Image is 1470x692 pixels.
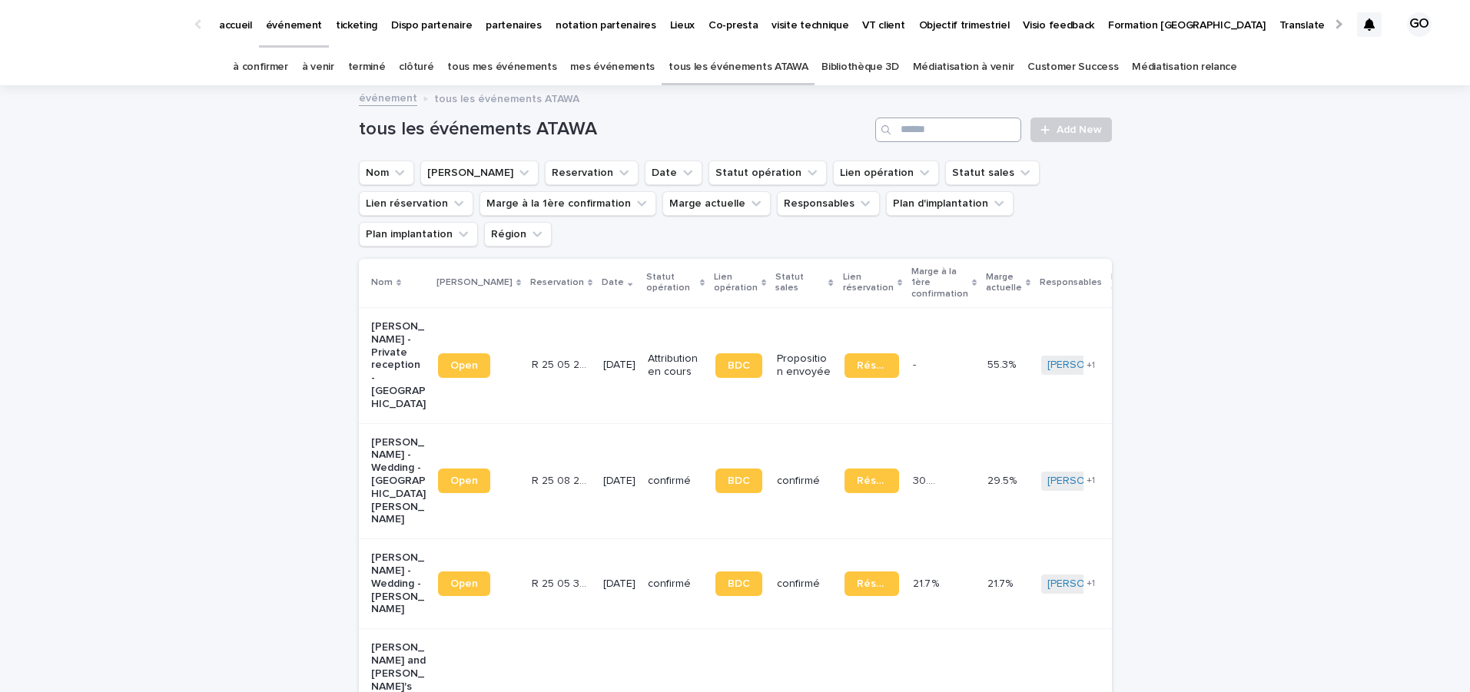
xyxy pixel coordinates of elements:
[1057,124,1102,135] span: Add New
[1087,361,1095,370] span: + 1
[715,571,762,596] a: BDC
[843,269,894,297] p: Lien réservation
[570,49,655,85] a: mes événements
[532,472,589,488] p: R 25 08 241
[359,307,1349,423] tr: [PERSON_NAME] - Private reception - [GEOGRAPHIC_DATA]OpenR 25 05 263R 25 05 263 [DATE]Attribution...
[31,9,180,40] img: Ls34BcGeRexTGTNfXpUC
[728,578,750,589] span: BDC
[602,274,624,291] p: Date
[777,475,831,488] p: confirmé
[645,161,702,185] button: Date
[715,469,762,493] a: BDC
[532,574,589,591] p: R 25 05 3705
[450,475,478,486] span: Open
[530,274,584,291] p: Reservation
[484,222,552,247] button: Région
[648,578,702,591] p: confirmé
[233,49,288,85] a: à confirmer
[359,191,473,216] button: Lien réservation
[302,49,334,85] a: à venir
[399,49,433,85] a: clôturé
[833,161,939,185] button: Lien opération
[911,263,968,303] p: Marge à la 1ère confirmation
[371,551,426,616] p: [PERSON_NAME] - Wedding - [PERSON_NAME]
[1111,269,1175,297] p: Plan d'implantation
[886,191,1014,216] button: Plan d'implantation
[603,359,635,372] p: [DATE]
[857,360,887,371] span: Réservation
[438,469,490,493] a: Open
[348,49,386,85] a: terminé
[371,320,426,411] p: [PERSON_NAME] - Private reception - [GEOGRAPHIC_DATA]
[1087,476,1095,485] span: + 1
[450,360,478,371] span: Open
[913,49,1014,85] a: Médiatisation à venir
[1087,579,1095,588] span: + 1
[714,269,758,297] p: Lien opération
[479,191,656,216] button: Marge à la 1ère confirmation
[845,571,899,596] a: Réservation
[1047,475,1131,488] a: [PERSON_NAME]
[438,571,490,596] a: Open
[708,161,827,185] button: Statut opération
[532,356,589,372] p: R 25 05 263
[359,118,870,141] h1: tous les événements ATAWA
[662,191,771,216] button: Marge actuelle
[987,574,1016,591] p: 21.7%
[777,578,831,591] p: confirmé
[913,574,942,591] p: 21.7 %
[777,353,831,379] p: Proposition envoyée
[986,269,1022,297] p: Marge actuelle
[447,49,556,85] a: tous mes événements
[420,161,539,185] button: Lien Stacker
[728,360,750,371] span: BDC
[777,191,880,216] button: Responsables
[669,49,808,85] a: tous les événements ATAWA
[857,578,887,589] span: Réservation
[648,475,702,488] p: confirmé
[371,436,426,527] p: [PERSON_NAME] - Wedding - [GEOGRAPHIC_DATA][PERSON_NAME]
[1027,49,1118,85] a: Customer Success
[436,274,513,291] p: [PERSON_NAME]
[648,353,702,379] p: Attribution en cours
[371,274,393,291] p: Nom
[646,269,695,297] p: Statut opération
[434,89,579,106] p: tous les événements ATAWA
[438,353,490,378] a: Open
[715,353,762,378] a: BDC
[775,269,825,297] p: Statut sales
[913,356,919,372] p: -
[845,469,899,493] a: Réservation
[728,475,750,486] span: BDC
[1030,118,1111,142] a: Add New
[359,88,417,106] a: événement
[1047,578,1131,591] a: [PERSON_NAME]
[987,472,1020,488] p: 29.5%
[450,578,478,589] span: Open
[603,475,635,488] p: [DATE]
[1407,12,1432,37] div: GO
[821,49,898,85] a: Bibliothèque 3D
[545,161,639,185] button: Reservation
[603,578,635,591] p: [DATE]
[857,475,887,486] span: Réservation
[1047,359,1131,372] a: [PERSON_NAME]
[913,472,944,488] p: 30.9 %
[845,353,899,378] a: Réservation
[359,222,478,247] button: Plan implantation
[1040,274,1102,291] p: Responsables
[875,118,1021,142] input: Search
[359,423,1349,539] tr: [PERSON_NAME] - Wedding - [GEOGRAPHIC_DATA][PERSON_NAME]OpenR 25 08 241R 25 08 241 [DATE]confirmé...
[359,161,414,185] button: Nom
[359,539,1349,629] tr: [PERSON_NAME] - Wedding - [PERSON_NAME]OpenR 25 05 3705R 25 05 3705 [DATE]confirméBDCconfirméRése...
[1132,49,1237,85] a: Médiatisation relance
[945,161,1040,185] button: Statut sales
[987,356,1019,372] p: 55.3%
